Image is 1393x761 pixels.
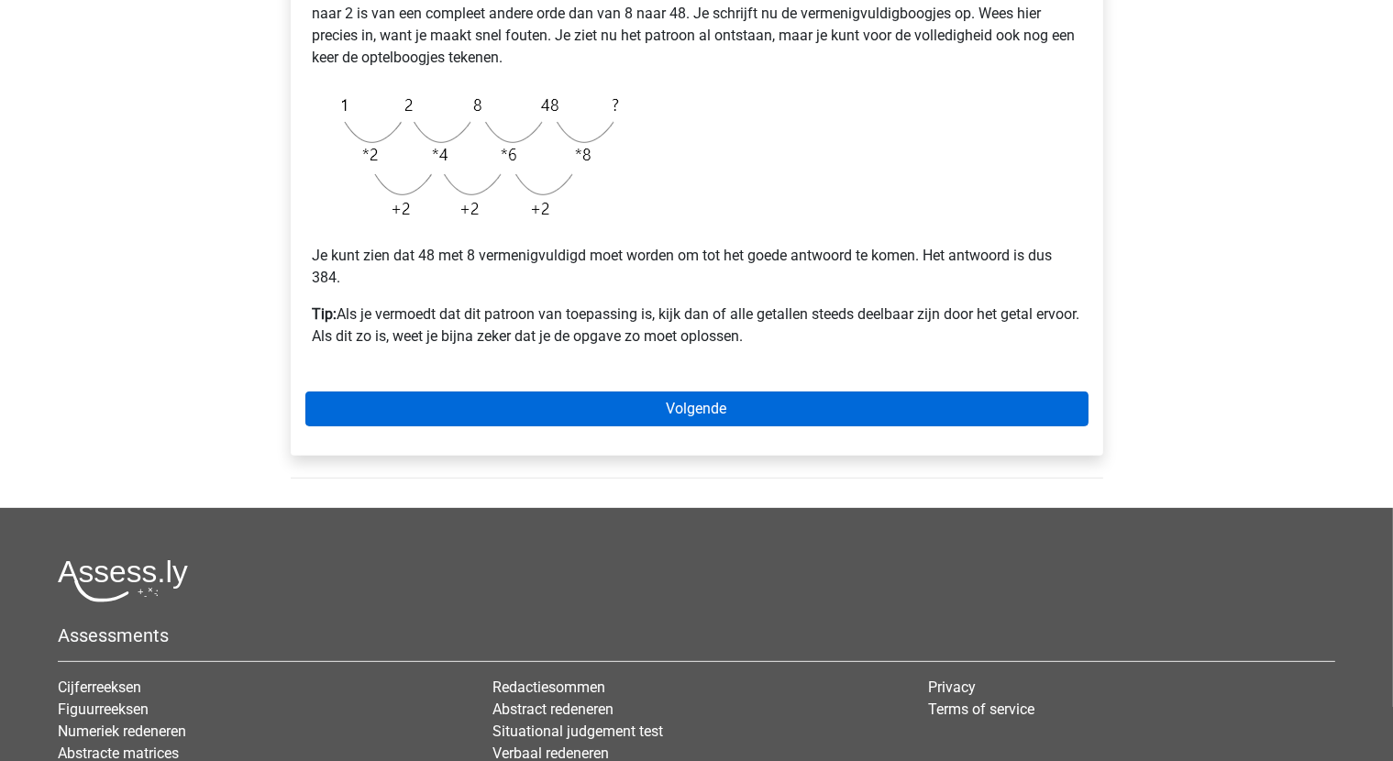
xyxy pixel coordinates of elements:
[928,700,1034,718] a: Terms of service
[313,303,1081,347] p: Als je vermoedt dat dit patroon van toepassing is, kijk dan of alle getallen steeds deelbaar zijn...
[928,678,976,696] a: Privacy
[313,245,1081,289] p: Je kunt zien dat 48 met 8 vermenigvuldigd moet worden om tot het goede antwoord te komen. Het ant...
[492,700,614,718] a: Abstract redeneren
[58,624,1335,646] h5: Assessments
[58,700,149,718] a: Figuurreeksen
[58,678,141,696] a: Cijferreeksen
[492,722,663,740] a: Situational judgement test
[58,722,186,740] a: Numeriek redeneren
[492,678,605,696] a: Redactiesommen
[58,559,188,602] img: Assessly logo
[313,305,337,323] b: Tip:
[305,392,1089,426] a: Volgende
[313,83,628,230] img: Exponential_Example_1_2.png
